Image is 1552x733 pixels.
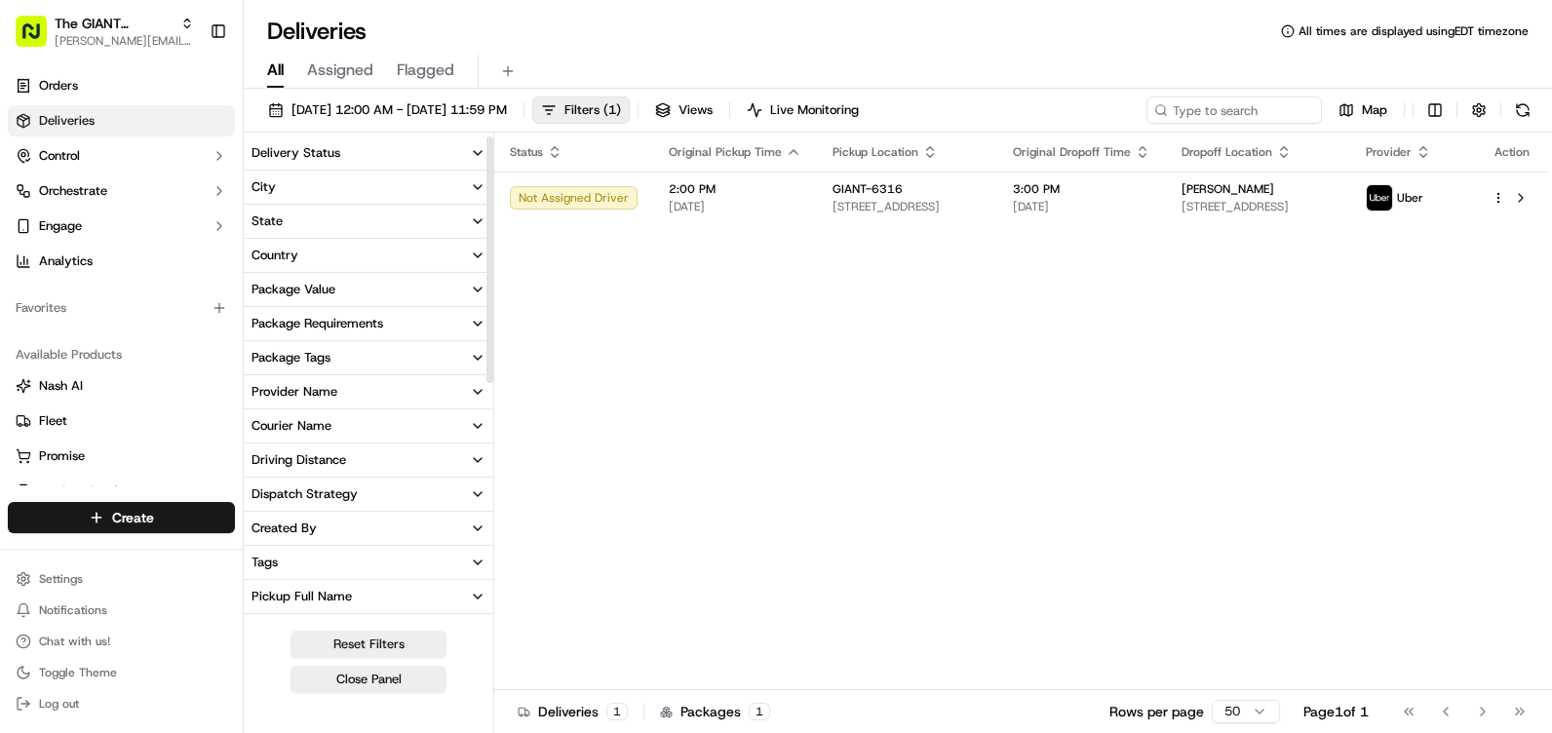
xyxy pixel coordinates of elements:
[244,375,493,408] button: Provider Name
[518,702,628,721] div: Deliveries
[564,101,621,119] span: Filters
[39,377,83,395] span: Nash AI
[1299,23,1529,39] span: All times are displayed using EDT timezone
[8,339,235,370] div: Available Products
[252,485,358,503] div: Dispatch Strategy
[19,78,355,109] p: Welcome 👋
[244,136,493,170] button: Delivery Status
[51,126,351,146] input: Got a question? Start typing here...
[16,412,227,430] a: Fleet
[833,181,903,197] span: GIANT-6316
[510,144,543,160] span: Status
[137,329,236,345] a: Powered byPylon
[8,370,235,402] button: Nash AI
[1146,96,1322,124] input: Type to search
[8,175,235,207] button: Orchestrate
[252,281,335,298] div: Package Value
[1366,144,1412,160] span: Provider
[19,285,35,300] div: 📗
[39,665,117,680] span: Toggle Theme
[738,96,868,124] button: Live Monitoring
[291,666,446,693] button: Close Panel
[1509,96,1536,124] button: Refresh
[669,144,782,160] span: Original Pickup Time
[244,580,493,613] button: Pickup Full Name
[669,199,801,214] span: [DATE]
[19,19,58,58] img: Nash
[8,140,235,172] button: Control
[603,101,621,119] span: ( 1 )
[244,512,493,545] button: Created By
[252,144,340,162] div: Delivery Status
[55,33,194,49] button: [PERSON_NAME][EMAIL_ADDRESS][PERSON_NAME][DOMAIN_NAME]
[244,409,493,443] button: Courier Name
[252,554,278,571] div: Tags
[39,252,93,270] span: Analytics
[8,597,235,624] button: Notifications
[39,634,110,649] span: Chat with us!
[39,182,107,200] span: Orchestrate
[112,508,154,527] span: Create
[1492,144,1533,160] div: Action
[8,211,235,242] button: Engage
[833,199,982,214] span: [STREET_ADDRESS]
[8,441,235,472] button: Promise
[252,247,298,264] div: Country
[39,447,85,465] span: Promise
[770,101,859,119] span: Live Monitoring
[1109,702,1204,721] p: Rows per page
[8,405,235,437] button: Fleet
[39,412,67,430] span: Fleet
[1362,101,1387,119] span: Map
[8,659,235,686] button: Toggle Theme
[66,206,247,221] div: We're available if you need us!
[244,307,493,340] button: Package Requirements
[259,96,516,124] button: [DATE] 12:00 AM - [DATE] 11:59 PM
[749,703,770,720] div: 1
[8,246,235,277] a: Analytics
[244,341,493,374] button: Package Tags
[8,105,235,136] a: Deliveries
[66,186,320,206] div: Start new chat
[244,546,493,579] button: Tags
[252,451,346,469] div: Driving Distance
[244,273,493,306] button: Package Value
[252,178,276,196] div: City
[39,77,78,95] span: Orders
[244,614,493,647] button: Pickup Business Name
[8,8,202,55] button: The GIANT Company[PERSON_NAME][EMAIL_ADDRESS][PERSON_NAME][DOMAIN_NAME]
[39,147,80,165] span: Control
[244,444,493,477] button: Driving Distance
[606,703,628,720] div: 1
[157,275,321,310] a: 💻API Documentation
[291,101,507,119] span: [DATE] 12:00 AM - [DATE] 11:59 PM
[679,101,713,119] span: Views
[331,192,355,215] button: Start new chat
[252,588,352,605] div: Pickup Full Name
[16,482,227,500] a: Product Catalog
[244,239,493,272] button: Country
[39,602,107,618] span: Notifications
[39,283,149,302] span: Knowledge Base
[833,144,918,160] span: Pickup Location
[252,383,337,401] div: Provider Name
[244,205,493,238] button: State
[8,628,235,655] button: Chat with us!
[252,622,381,639] div: Pickup Business Name
[1367,185,1392,211] img: profile_uber_ahold_partner.png
[16,447,227,465] a: Promise
[39,696,79,712] span: Log out
[252,212,283,230] div: State
[397,58,454,82] span: Flagged
[660,702,770,721] div: Packages
[532,96,630,124] button: Filters(1)
[307,58,373,82] span: Assigned
[1303,702,1369,721] div: Page 1 of 1
[646,96,721,124] button: Views
[55,14,173,33] button: The GIANT Company
[252,349,330,366] div: Package Tags
[1013,181,1150,197] span: 3:00 PM
[1182,199,1335,214] span: [STREET_ADDRESS]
